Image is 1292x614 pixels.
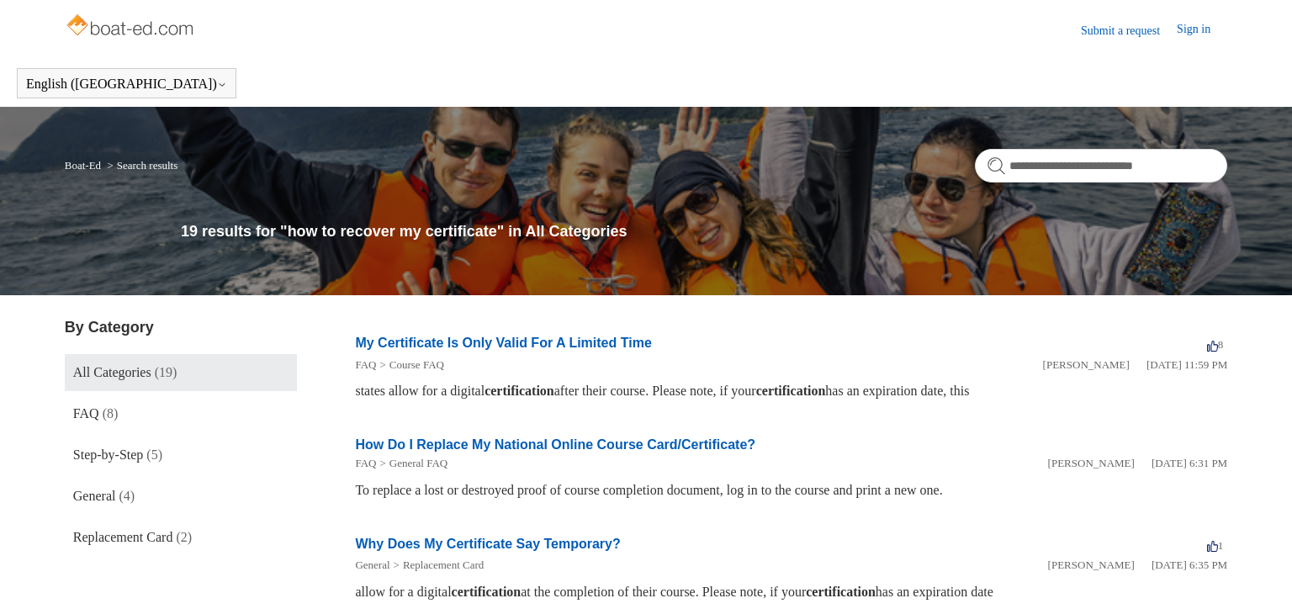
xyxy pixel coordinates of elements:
li: Replacement Card [390,557,484,574]
li: [PERSON_NAME] [1048,455,1135,472]
div: allow for a digital at the completion of their course. Please note, if your has an expiration date [355,582,1227,602]
li: General [355,557,389,574]
span: (19) [155,365,177,379]
time: 01/05/2024, 18:31 [1152,457,1227,469]
em: certification [806,585,876,599]
span: Step-by-Step [73,447,144,462]
h1: 19 results for "how to recover my certificate" in All Categories [181,220,1227,243]
a: Course FAQ [389,358,444,371]
li: FAQ [355,357,376,373]
em: certification [452,585,522,599]
span: (4) [119,489,135,503]
a: Boat-Ed [65,159,101,172]
a: FAQ [355,457,376,469]
li: [PERSON_NAME] [1043,357,1130,373]
time: 01/05/2024, 18:35 [1152,558,1227,571]
a: FAQ (8) [65,395,297,432]
li: FAQ [355,455,376,472]
a: General FAQ [389,457,447,469]
li: General FAQ [376,455,447,472]
a: All Categories (19) [65,354,297,391]
span: Replacement Card [73,530,173,544]
a: Submit a request [1081,22,1177,40]
a: General [355,558,389,571]
li: [PERSON_NAME] [1048,557,1135,574]
a: Replacement Card (2) [65,519,297,556]
span: FAQ [73,406,99,421]
a: Sign in [1177,20,1227,40]
span: All Categories [73,365,151,379]
a: My Certificate Is Only Valid For A Limited Time [355,336,651,350]
span: 8 [1207,338,1224,351]
h3: By Category [65,316,297,339]
span: (2) [176,530,192,544]
span: General [73,489,116,503]
button: English ([GEOGRAPHIC_DATA]) [26,77,227,92]
span: (8) [103,406,119,421]
a: General (4) [65,478,297,515]
a: Step-by-Step (5) [65,437,297,474]
a: How Do I Replace My National Online Course Card/Certificate? [355,437,755,452]
time: 04/01/2022, 23:59 [1146,358,1227,371]
span: 1 [1207,539,1224,552]
a: Replacement Card [403,558,484,571]
div: To replace a lost or destroyed proof of course completion document, log in to the course and prin... [355,480,1227,500]
li: Search results [103,159,177,172]
span: (5) [146,447,162,462]
li: Boat-Ed [65,159,104,172]
a: FAQ [355,358,376,371]
img: Boat-Ed Help Center home page [65,10,199,44]
em: certification [484,384,554,398]
div: Live chat [1236,558,1279,601]
div: states allow for a digital after their course. Please note, if your has an expiration date, this [355,381,1227,401]
a: Why Does My Certificate Say Temporary? [355,537,620,551]
input: Search [975,149,1227,183]
li: Course FAQ [376,357,443,373]
em: certification [756,384,826,398]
